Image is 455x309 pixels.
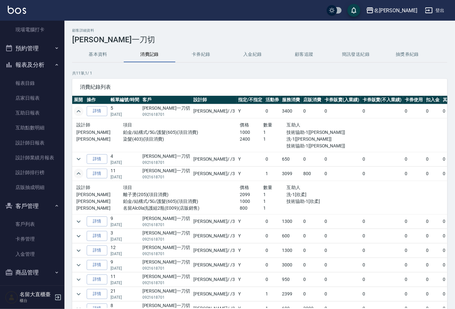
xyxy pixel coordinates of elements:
[264,96,281,104] th: 活動券
[123,122,132,127] span: 項目
[302,152,323,166] td: 0
[361,229,403,243] td: 0
[141,258,192,272] td: [PERSON_NAME]一刀切
[227,47,278,62] button: 入金紀錄
[124,47,175,62] button: 消費記錄
[3,120,62,135] a: 互助點數明細
[111,112,139,117] p: [DATE]
[323,152,361,166] td: 0
[87,245,107,255] a: 詳情
[192,287,237,301] td: [PERSON_NAME] / /3
[264,258,281,272] td: 0
[141,152,192,166] td: [PERSON_NAME]一刀切
[264,244,281,258] td: 0
[109,244,141,258] td: 12
[237,152,264,166] td: Y
[3,180,62,195] a: 店販抽成明細
[141,287,192,301] td: [PERSON_NAME]一刀切
[302,273,323,287] td: 0
[302,258,323,272] td: 0
[302,104,323,118] td: 0
[72,96,85,104] th: 展開
[323,287,361,301] td: 0
[74,106,83,116] button: expand row
[141,104,192,118] td: [PERSON_NAME]一刀切
[323,166,361,181] td: 0
[123,129,240,136] p: 鉑金/結構式/5G/護髮(605)(項目消費)
[323,244,361,258] td: 0
[323,273,361,287] td: 0
[286,122,300,127] span: 互助人
[20,291,53,298] h5: 名留大直櫃臺
[424,166,441,181] td: 0
[74,260,83,270] button: expand row
[109,96,141,104] th: 帳單編號/時間
[111,251,139,257] p: [DATE]
[240,185,249,190] span: 價格
[142,236,190,242] p: 0921618701
[109,287,141,301] td: 21
[142,280,190,286] p: 0921618701
[192,273,237,287] td: [PERSON_NAME] / /3
[142,265,190,271] p: 0921618701
[263,185,273,190] span: 數量
[281,273,302,287] td: 950
[403,166,424,181] td: 0
[87,274,107,284] a: 詳情
[403,214,424,229] td: 0
[403,258,424,272] td: 0
[361,273,403,287] td: 0
[263,129,286,136] p: 1
[111,265,139,271] p: [DATE]
[323,258,361,272] td: 0
[3,232,62,246] a: 卡券管理
[330,47,382,62] button: 簡訊發送紀錄
[403,152,424,166] td: 0
[74,289,83,299] button: expand row
[403,244,424,258] td: 0
[74,231,83,241] button: expand row
[403,229,424,243] td: 0
[141,166,192,181] td: [PERSON_NAME]一刀切
[8,6,26,14] img: Logo
[240,129,263,136] p: 1000
[281,287,302,301] td: 2399
[422,5,447,16] button: 登出
[74,246,83,255] button: expand row
[281,214,302,229] td: 1300
[363,4,420,17] button: 名[PERSON_NAME]
[109,273,141,287] td: 11
[264,104,281,118] td: 0
[281,244,302,258] td: 1300
[3,217,62,232] a: 客戶列表
[240,205,263,212] p: 800
[361,96,403,104] th: 卡券販賣(不入業績)
[3,150,62,165] a: 設計師業績月報表
[3,22,62,37] a: 現場電腦打卡
[403,96,424,104] th: 卡券使用
[192,104,237,118] td: [PERSON_NAME] / /3
[85,96,109,104] th: 操作
[111,236,139,242] p: [DATE]
[302,229,323,243] td: 0
[361,214,403,229] td: 0
[142,160,190,165] p: 0921618701
[20,298,53,304] p: 櫃台
[76,191,123,198] p: [PERSON_NAME]
[76,198,123,205] p: [PERSON_NAME]
[281,258,302,272] td: 3000
[403,287,424,301] td: 0
[76,185,90,190] span: 設計師
[111,222,139,228] p: [DATE]
[142,294,190,300] p: 0921618701
[87,260,107,270] a: 詳情
[141,244,192,258] td: [PERSON_NAME]一刀切
[72,70,447,76] p: 共 11 筆, 1 / 1
[237,104,264,118] td: Y
[240,198,263,205] p: 1000
[141,229,192,243] td: [PERSON_NAME]一刀切
[87,106,107,116] a: 詳情
[111,160,139,165] p: [DATE]
[74,275,83,284] button: expand row
[74,169,83,178] button: expand row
